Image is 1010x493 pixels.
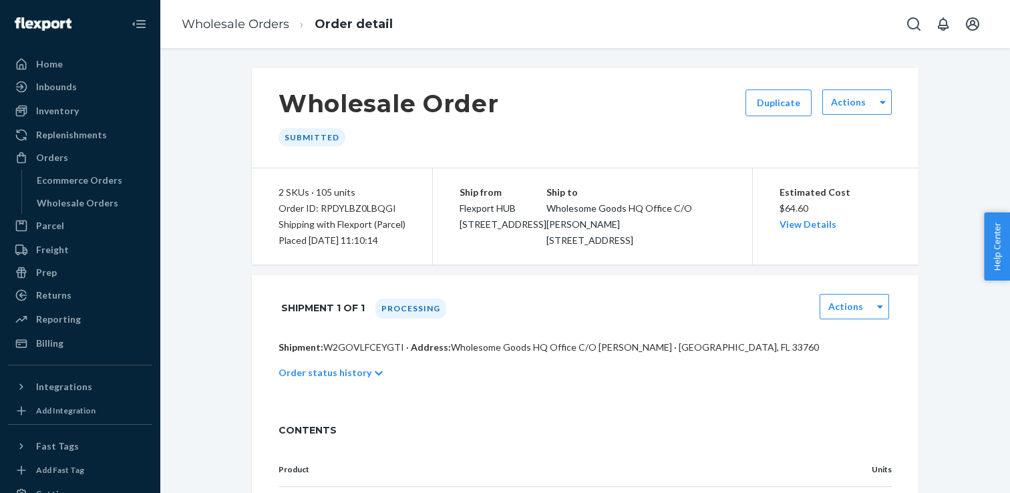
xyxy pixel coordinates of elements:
[8,76,152,98] a: Inbounds
[36,80,77,94] div: Inbounds
[780,184,892,232] div: $64.60
[36,380,92,393] div: Integrations
[279,341,892,354] p: W2GOVLFCEYGTI · Wholesome Goods HQ Office C/O [PERSON_NAME] · [GEOGRAPHIC_DATA], FL 33760
[8,309,152,330] a: Reporting
[546,202,692,246] span: Wholesome Goods HQ Office C/O [PERSON_NAME] [STREET_ADDRESS]
[900,11,927,37] button: Open Search Box
[15,17,71,31] img: Flexport logo
[375,299,446,319] div: Processing
[36,337,63,350] div: Billing
[959,11,986,37] button: Open account menu
[37,174,122,187] div: Ecommerce Orders
[36,440,79,453] div: Fast Tags
[279,216,405,232] p: Shipping with Flexport (Parcel)
[182,17,289,31] a: Wholesale Orders
[36,57,63,71] div: Home
[279,232,405,249] div: Placed [DATE] 11:10:14
[36,289,71,302] div: Returns
[30,192,153,214] a: Wholesale Orders
[279,90,499,118] h1: Wholesale Order
[460,184,546,200] p: Ship from
[8,285,152,306] a: Returns
[8,462,152,478] a: Add Fast Tag
[8,147,152,168] a: Orders
[36,464,84,476] div: Add Fast Tag
[36,405,96,416] div: Add Integration
[8,239,152,261] a: Freight
[37,196,118,210] div: Wholesale Orders
[8,333,152,354] a: Billing
[279,128,345,146] div: Submitted
[546,184,725,200] p: Ship to
[8,403,152,419] a: Add Integration
[36,219,64,232] div: Parcel
[279,341,323,353] span: Shipment:
[411,341,451,353] span: Address:
[279,424,892,437] span: CONTENTS
[8,53,152,75] a: Home
[460,202,546,230] span: Flexport HUB [STREET_ADDRESS]
[780,184,892,200] p: Estimated Cost
[828,300,863,313] label: Actions
[171,5,403,44] ol: breadcrumbs
[780,218,836,230] a: View Details
[984,212,1010,281] button: Help Center
[36,266,57,279] div: Prep
[36,313,81,326] div: Reporting
[836,464,892,476] p: Units
[36,151,68,164] div: Orders
[36,128,107,142] div: Replenishments
[8,215,152,236] a: Parcel
[279,464,814,476] p: Product
[923,453,997,486] iframe: Opens a widget where you can chat to one of our agents
[279,200,405,216] div: Order ID: RPDYLBZ0LBQGI
[315,17,393,31] a: Order detail
[126,11,152,37] button: Close Navigation
[745,90,812,116] button: Duplicate
[8,436,152,457] button: Fast Tags
[279,366,371,379] p: Order status history
[930,11,957,37] button: Open notifications
[281,294,365,322] h1: Shipment 1 of 1
[8,100,152,122] a: Inventory
[36,104,79,118] div: Inventory
[8,376,152,397] button: Integrations
[30,170,153,191] a: Ecommerce Orders
[36,243,69,257] div: Freight
[831,96,866,109] label: Actions
[8,124,152,146] a: Replenishments
[279,184,405,200] div: 2 SKUs · 105 units
[8,262,152,283] a: Prep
